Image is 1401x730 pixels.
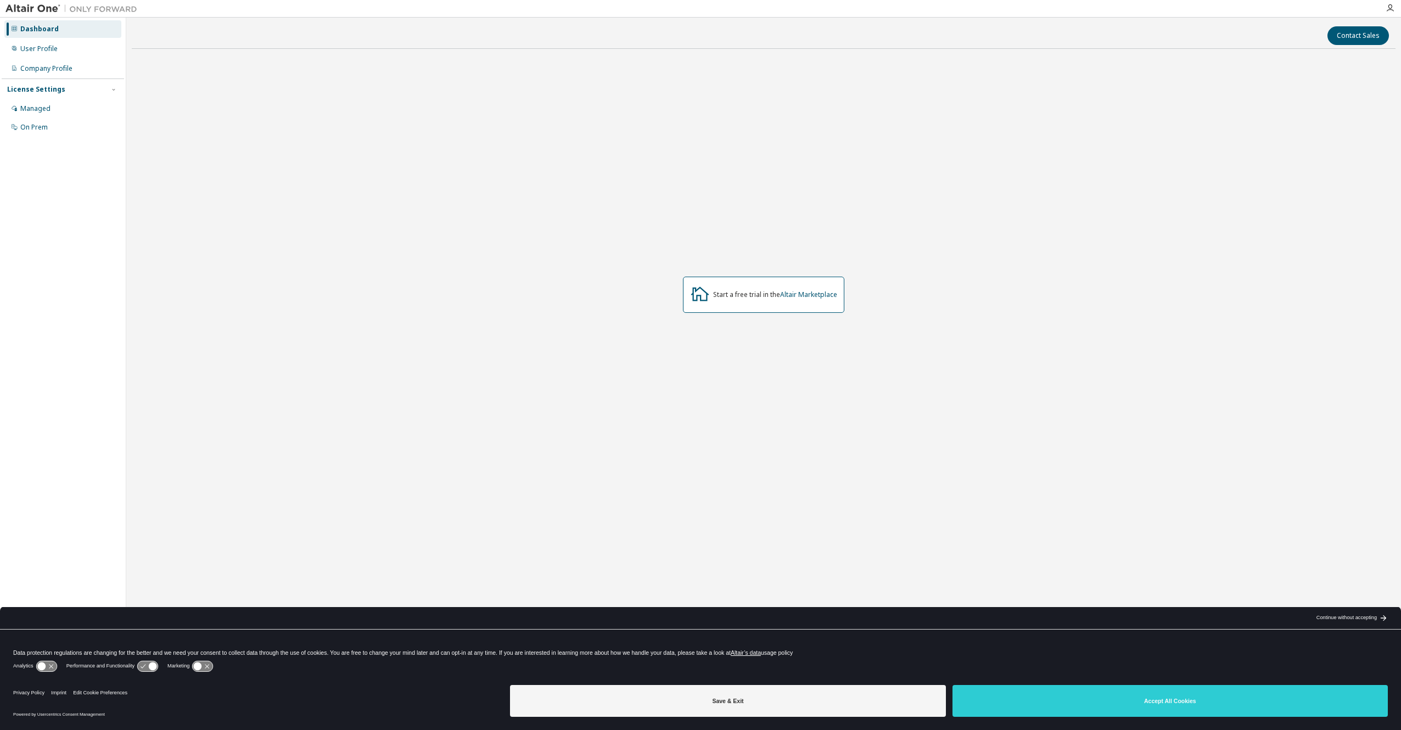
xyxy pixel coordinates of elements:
div: Managed [20,104,51,113]
div: Company Profile [20,64,72,73]
img: Altair One [5,3,143,14]
a: Altair Marketplace [780,290,837,299]
div: License Settings [7,85,65,94]
div: Start a free trial in the [713,290,837,299]
div: Dashboard [20,25,59,33]
div: User Profile [20,44,58,53]
button: Contact Sales [1327,26,1389,45]
div: On Prem [20,123,48,132]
